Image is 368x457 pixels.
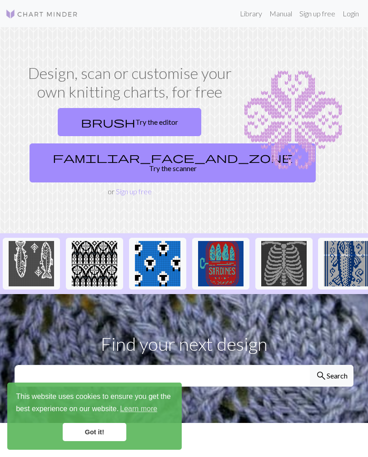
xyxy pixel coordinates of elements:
div: cookieconsent [7,383,182,450]
a: Try the editor [58,108,201,136]
span: familiar_face_and_zone [53,151,293,164]
button: Sheep socks [129,238,186,290]
a: fishies :) [3,258,60,267]
a: New Piskel-1.png (2).png [255,258,313,267]
a: Try the scanner [30,143,316,182]
a: tracery [66,258,123,267]
button: New Piskel-1.png (2).png [255,238,313,290]
a: Sign up free [296,5,339,23]
a: dismiss cookie message [63,423,126,441]
a: Library [236,5,266,23]
button: tracery [66,238,123,290]
h1: Design, scan or customise your own knitting charts, for free [26,64,233,101]
img: Sheep socks [135,241,180,286]
button: Search [310,365,353,387]
button: fishies :) [3,238,60,290]
span: search [316,369,327,382]
p: Find your next design [15,330,353,358]
img: New Piskel-1.png (2).png [261,241,307,286]
a: learn more about cookies [119,402,159,416]
a: Login [339,5,363,23]
span: brush [81,116,135,128]
img: Chart example [244,64,342,177]
a: Sign up free [116,187,152,196]
img: fishies :) [9,241,54,286]
img: tracery [72,241,117,286]
button: Sardines in a can [192,238,249,290]
span: This website uses cookies to ensure you get the best experience on our website. [16,391,173,416]
img: Logo [5,9,78,20]
a: Manual [266,5,296,23]
img: Sardines in a can [198,241,244,286]
div: or [26,104,233,197]
a: Sardines in a can [192,258,249,267]
a: Sheep socks [129,258,186,267]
